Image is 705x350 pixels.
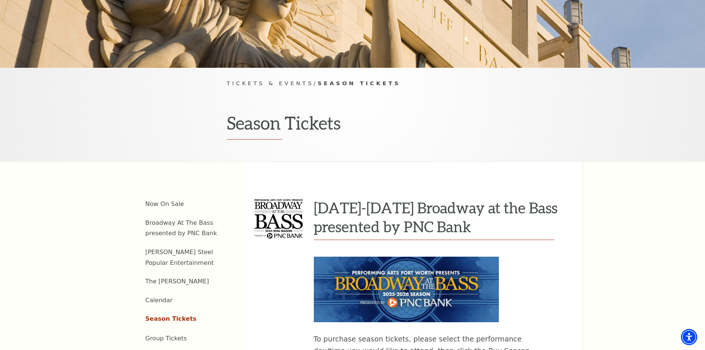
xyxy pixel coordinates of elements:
a: Now On Sale [145,200,184,207]
p: / [227,79,479,88]
a: Broadway At The Bass presented by PNC Bank [145,219,217,237]
img: To purchase season tickets, please select the performance day/time you would like to attend, then... [314,257,499,322]
span: Tickets & Events [227,80,314,86]
a: Calendar [145,297,173,304]
h3: [DATE]-[DATE] Broadway at the Bass presented by PNC Bank [314,198,560,236]
a: The [PERSON_NAME] [145,278,209,285]
img: 2025-2026 Broadway at the Bass presented by PNC Bank [255,199,303,239]
div: Accessibility Menu [681,329,697,345]
a: Group Tickets [145,335,187,342]
span: Season Tickets [318,80,400,86]
a: Season Tickets [145,315,197,322]
h1: Season Tickets [227,112,479,140]
a: [PERSON_NAME] Steel Popular Entertainment [145,249,214,266]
